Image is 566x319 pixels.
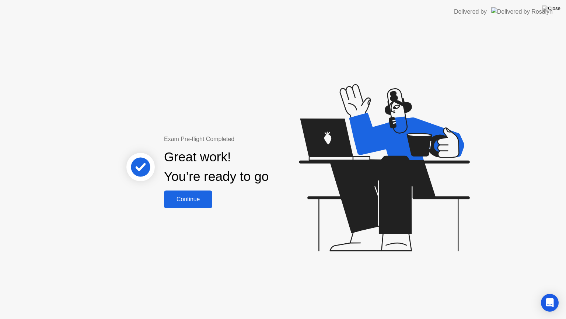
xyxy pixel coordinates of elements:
[164,135,316,144] div: Exam Pre-flight Completed
[491,7,553,16] img: Delivered by Rosalyn
[164,147,269,186] div: Great work! You’re ready to go
[541,294,559,312] div: Open Intercom Messenger
[454,7,487,16] div: Delivered by
[166,196,210,203] div: Continue
[542,6,560,11] img: Close
[164,191,212,208] button: Continue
